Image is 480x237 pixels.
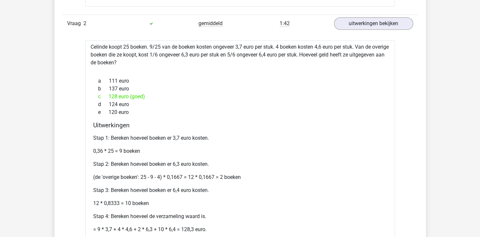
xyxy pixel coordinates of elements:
div: 124 euro [93,101,387,108]
div: 137 euro [93,85,387,93]
p: = 9 * 3,7 + 4 * 4,6 + 2 * 6,3 + 10 * 6,4 = 128,3 euro. [93,226,387,233]
p: Stap 3: Bereken hoeveel boeken er 6,4 euro kosten. [93,186,387,194]
a: uitwerkingen bekijken [334,17,413,30]
span: a [98,77,109,85]
div: 128 euro (goed) [93,93,387,101]
span: d [98,101,109,108]
span: 1:42 [280,20,290,27]
span: e [98,108,109,116]
span: gemiddeld [198,20,223,27]
p: 12 * 0,8333 = 10 boeken [93,199,387,207]
span: b [98,85,109,93]
span: Vraag [67,20,83,27]
p: (de 'overige boeken': 25 - 9 - 4) * 0,1667 = 12 * 0,1667 = 2 boeken [93,173,387,181]
h4: Uitwerkingen [93,121,387,129]
p: Stap 2: Bereken hoeveel boeken er 6,3 euro kosten. [93,160,387,168]
div: 111 euro [93,77,387,85]
p: Stap 4: Bereken hoeveel de verzameling waard is. [93,213,387,220]
div: 120 euro [93,108,387,116]
span: 2 [83,20,86,26]
p: Stap 1: Bereken hoeveel boeken er 3,7 euro kosten. [93,134,387,142]
p: 0,36 * 25 = 9 boeken [93,147,387,155]
span: c [98,93,109,101]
